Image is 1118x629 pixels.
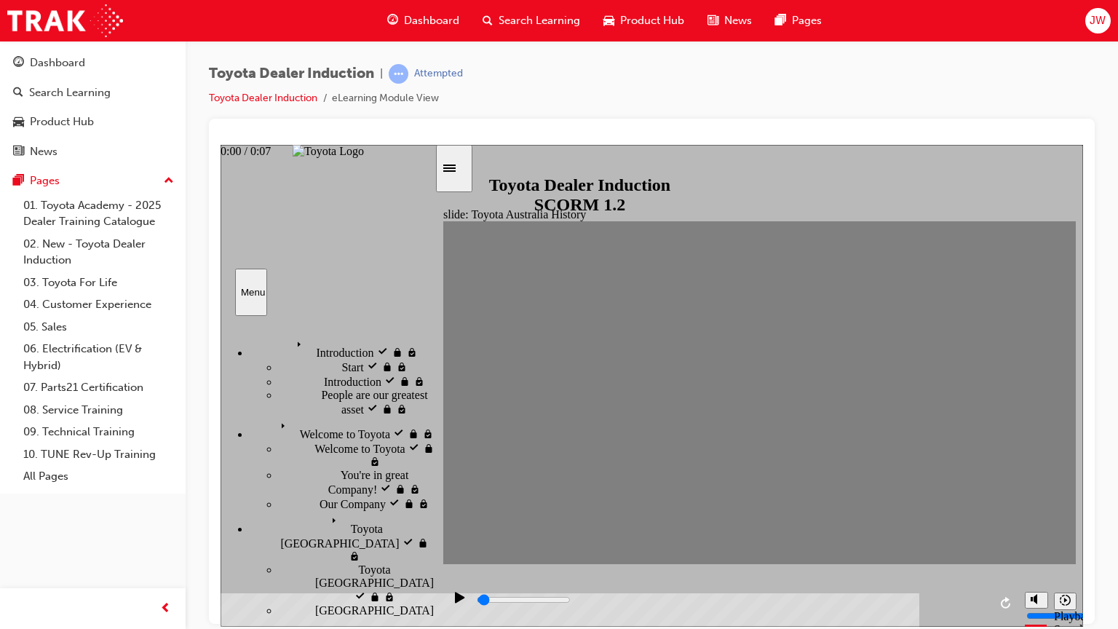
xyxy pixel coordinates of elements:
input: volume [806,465,900,477]
div: You're in great Company! [58,324,214,352]
a: 10. TUNE Rev-Up Training [17,443,180,466]
span: visited, locked [128,406,140,418]
span: Welcome to Toyota [79,283,170,296]
a: Search Learning [6,79,180,106]
span: visited [168,353,183,365]
span: | [380,66,383,82]
a: Toyota Dealer Induction [209,92,317,104]
span: visited [173,283,187,296]
span: visited [134,446,148,459]
a: Dashboard [6,50,180,76]
button: Mute (Ctrl+Alt+M) [804,447,828,464]
div: Toyota Japan [58,419,214,459]
span: pages-icon [13,175,24,188]
div: Toyota Japan [29,366,214,419]
div: Product Hub [30,114,94,130]
span: News [724,12,752,29]
div: Menu [20,142,41,153]
a: 09. Technical Training [17,421,180,443]
a: 03. Toyota For Life [17,272,180,294]
button: Replay (Ctrl+Alt+R) [775,448,797,470]
span: Search Learning [499,12,580,29]
span: Pages [792,12,822,29]
span: JW [1090,12,1106,29]
a: Product Hub [6,108,180,135]
a: All Pages [17,465,180,488]
button: Play (Ctrl+Alt+P) [223,446,247,471]
span: visited, locked [186,202,197,214]
button: DashboardSearch LearningProduct HubNews [6,47,180,167]
button: JW [1085,8,1111,33]
a: 04. Customer Experience [17,293,180,316]
a: pages-iconPages [764,6,833,36]
div: Search Learning [29,84,111,101]
span: search-icon [13,87,23,100]
div: Dashboard [30,55,85,71]
a: car-iconProduct Hub [592,6,696,36]
div: Welcome to Toyota [58,296,214,324]
span: car-icon [603,12,614,30]
div: Attempted [414,67,463,81]
span: Toyota Dealer Induction [209,66,374,82]
span: Toyota [GEOGRAPHIC_DATA] [95,419,213,444]
div: Welcome to Toyota [29,272,214,296]
span: learningRecordVerb_ATTEMPT-icon [389,64,408,84]
li: eLearning Module View [332,90,439,107]
a: 02. New - Toyota Dealer Induction [17,233,180,272]
span: visited, locked [163,446,175,459]
div: Playback Speed [833,465,855,491]
button: Menu [15,124,47,171]
span: locked [148,446,163,459]
span: Product Hub [620,12,684,29]
div: misc controls [797,435,855,482]
div: Introduction [58,229,214,244]
span: visited, locked [175,216,187,229]
span: visited, locked [197,353,209,365]
span: locked [197,392,208,405]
a: 06. Electrification (EV & Hybrid) [17,338,180,376]
button: Pages [6,167,180,194]
span: news-icon [707,12,718,30]
div: Start [58,215,214,229]
div: playback controls [223,435,797,482]
a: guage-iconDashboard [376,6,471,36]
span: up-icon [164,172,174,191]
div: Japan [58,459,214,487]
span: Dashboard [404,12,459,29]
span: visited, locked [193,231,205,243]
a: 05. Sales [17,316,180,339]
span: guage-icon [13,57,24,70]
a: search-iconSearch Learning [471,6,592,36]
span: locked [171,202,186,214]
a: 07. Parts21 Certification [17,376,180,399]
div: News [30,143,58,160]
a: 08. Service Training [17,399,180,422]
a: news-iconNews [696,6,764,36]
button: Playback speed [833,448,856,465]
span: visited [182,392,197,405]
span: prev-icon [160,600,171,618]
img: Trak [7,4,123,37]
span: guage-icon [387,12,398,30]
div: Our Company [58,352,214,366]
input: slide progress [256,449,350,461]
span: news-icon [13,146,24,159]
div: People are our greatest asset [58,244,214,272]
span: Introduction [95,202,153,214]
div: Pages [30,173,60,189]
span: visited [156,202,171,214]
span: locked [187,283,202,296]
span: visited, locked [202,283,213,296]
span: locked [183,353,197,365]
div: Introduction [29,190,214,215]
a: 01. Toyota Academy - 2025 Dealer Training Catalogue [17,194,180,233]
span: search-icon [483,12,493,30]
span: pages-icon [775,12,786,30]
a: News [6,138,180,165]
span: car-icon [13,116,24,129]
